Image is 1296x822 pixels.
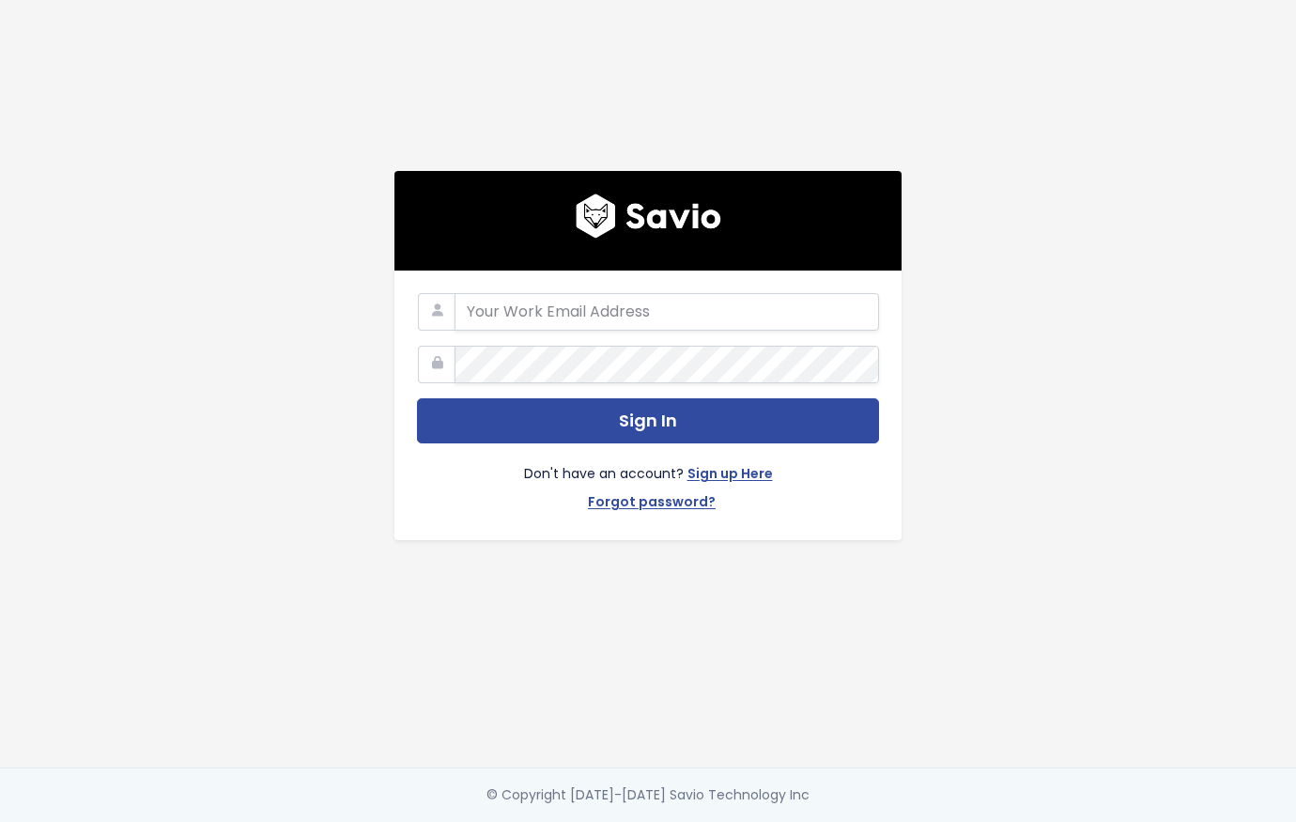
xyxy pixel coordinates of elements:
[486,783,810,807] div: © Copyright [DATE]-[DATE] Savio Technology Inc
[588,490,716,518] a: Forgot password?
[576,194,721,239] img: logo600x187.a314fd40982d.png
[417,443,879,517] div: Don't have an account?
[687,462,773,489] a: Sign up Here
[417,398,879,444] button: Sign In
[455,293,879,331] input: Your Work Email Address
